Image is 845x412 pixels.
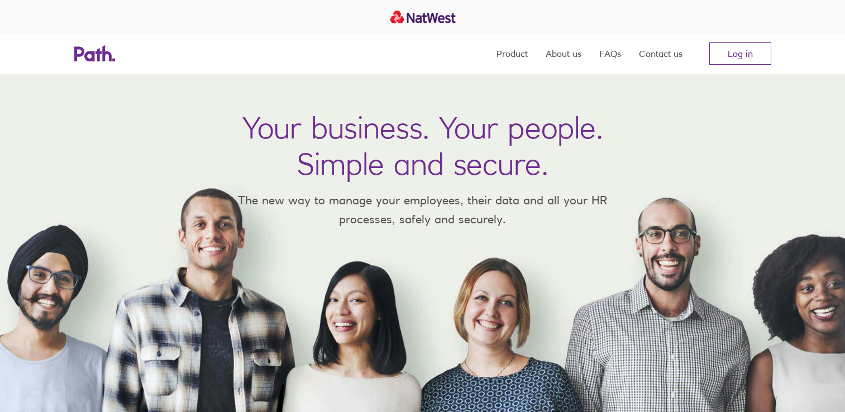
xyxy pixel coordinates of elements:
a: About us [546,33,581,74]
a: Product [497,33,528,74]
h1: Your business. Your people. Simple and secure. [242,109,603,182]
a: FAQs [599,33,621,74]
a: Log in [709,42,771,65]
p: The new way to manage your employees, their data and all your HR processes, safely and securely. [222,191,624,228]
a: Contact us [639,33,682,74]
